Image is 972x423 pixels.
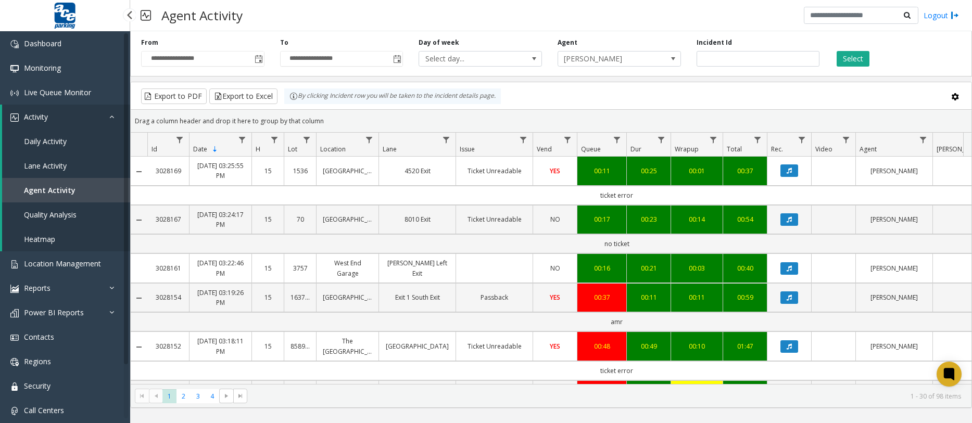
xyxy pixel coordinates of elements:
[675,145,699,153] span: Wrapup
[558,38,577,47] label: Agent
[633,166,664,176] div: 00:25
[131,168,147,176] a: Collapse Details
[152,145,157,153] span: Id
[235,133,249,147] a: Date Filter Menu
[633,263,664,273] div: 00:21
[2,105,130,129] a: Activity
[24,161,67,171] span: Lane Activity
[550,166,560,175] span: YES
[633,341,664,351] a: 00:49
[10,358,19,366] img: 'icon'
[10,407,19,415] img: 'icon'
[677,292,716,302] a: 00:11
[677,214,716,224] a: 00:14
[537,145,552,153] span: Vend
[633,214,664,224] a: 00:23
[268,133,282,147] a: H Filter Menu
[706,133,721,147] a: Wrapup Filter Menu
[196,161,245,181] a: [DATE] 03:25:55 PM
[462,166,526,176] a: Ticket Unreadable
[24,283,51,293] span: Reports
[862,292,926,302] a: [PERSON_NAME]
[677,263,716,273] a: 00:03
[24,185,75,195] span: Agent Activity
[156,3,248,28] h3: Agent Activity
[323,336,372,356] a: The [GEOGRAPHIC_DATA]
[385,341,449,351] a: [GEOGRAPHIC_DATA]
[141,3,151,28] img: pageIcon
[323,214,372,224] a: [GEOGRAPHIC_DATA]
[462,341,526,351] a: Ticket Unreadable
[10,334,19,342] img: 'icon'
[385,214,449,224] a: 8010 Exit
[131,216,147,224] a: Collapse Details
[291,263,310,273] a: 3757
[584,263,620,273] a: 00:16
[729,166,761,176] a: 00:37
[258,341,277,351] a: 15
[391,52,402,66] span: Toggle popup
[729,263,761,273] div: 00:40
[729,292,761,302] div: 00:59
[141,88,207,104] button: Export to PDF
[24,136,67,146] span: Daily Activity
[280,38,288,47] label: To
[10,113,19,122] img: 'icon'
[24,356,51,366] span: Regions
[419,38,459,47] label: Day of week
[419,52,517,66] span: Select day...
[233,389,247,403] span: Go to the last page
[584,166,620,176] div: 00:11
[131,294,147,302] a: Collapse Details
[383,145,397,153] span: Lane
[2,129,130,153] a: Daily Activity
[24,87,91,97] span: Live Queue Monitor
[385,292,449,302] a: Exit 1 South Exit
[196,210,245,229] a: [DATE] 03:24:17 PM
[550,215,560,224] span: NO
[320,145,346,153] span: Location
[10,285,19,293] img: 'icon'
[131,112,971,130] div: Drag a column header and drop it here to group by that column
[154,263,183,273] a: 3028161
[2,153,130,178] a: Lane Activity
[173,133,187,147] a: Id Filter Menu
[815,145,832,153] span: Video
[860,145,877,153] span: Agent
[236,392,245,400] span: Go to the last page
[385,166,449,176] a: 4520 Exit
[10,40,19,48] img: 'icon'
[677,341,716,351] a: 00:10
[209,88,277,104] button: Export to Excel
[162,389,176,403] span: Page 1
[24,381,51,391] span: Security
[677,166,716,176] div: 00:01
[24,39,61,48] span: Dashboard
[862,214,926,224] a: [PERSON_NAME]
[584,292,620,302] div: 00:37
[539,292,571,302] a: YES
[24,405,64,415] span: Call Centers
[727,145,742,153] span: Total
[539,214,571,224] a: NO
[862,263,926,273] a: [PERSON_NAME]
[323,166,372,176] a: [GEOGRAPHIC_DATA]
[516,133,531,147] a: Issue Filter Menu
[300,133,314,147] a: Lot Filter Menu
[771,145,783,153] span: Rec.
[839,133,853,147] a: Video Filter Menu
[630,145,641,153] span: Dur
[323,292,372,302] a: [GEOGRAPHIC_DATA]
[462,292,526,302] a: Passback
[2,202,130,227] a: Quality Analysis
[439,133,453,147] a: Lane Filter Menu
[729,341,761,351] a: 01:47
[10,309,19,317] img: 'icon'
[924,10,959,21] a: Logout
[550,264,560,273] span: NO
